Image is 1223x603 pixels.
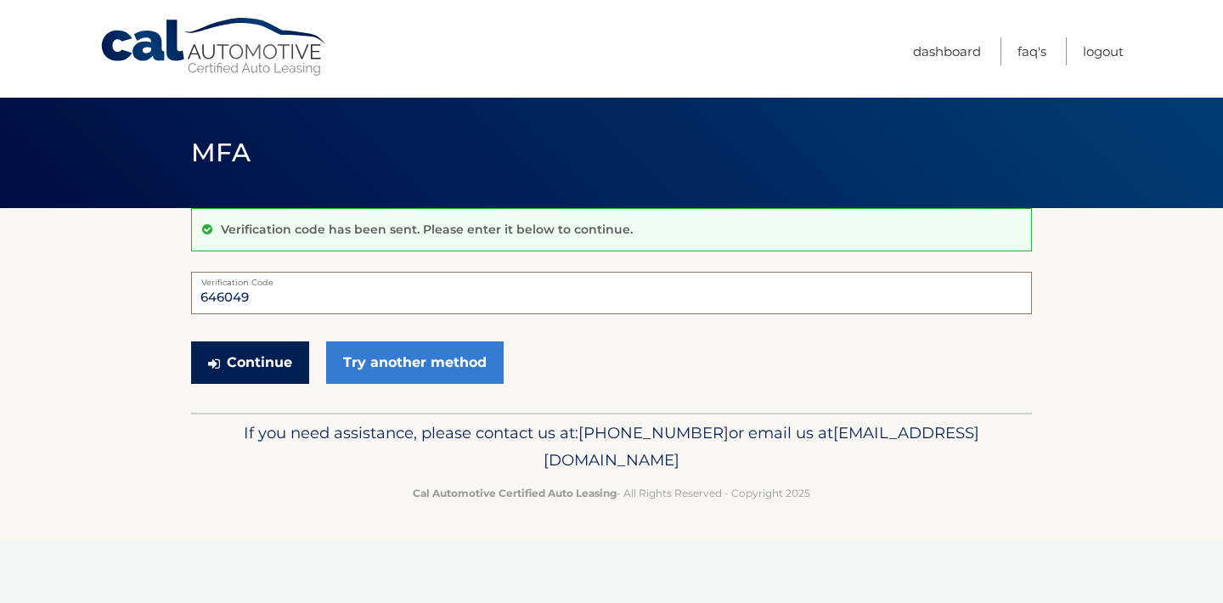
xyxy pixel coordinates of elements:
[202,484,1021,502] p: - All Rights Reserved - Copyright 2025
[191,272,1032,314] input: Verification Code
[191,272,1032,285] label: Verification Code
[1083,37,1124,65] a: Logout
[413,487,617,499] strong: Cal Automotive Certified Auto Leasing
[544,423,979,470] span: [EMAIL_ADDRESS][DOMAIN_NAME]
[99,17,329,77] a: Cal Automotive
[202,420,1021,474] p: If you need assistance, please contact us at: or email us at
[578,423,729,442] span: [PHONE_NUMBER]
[1017,37,1046,65] a: FAQ's
[191,341,309,384] button: Continue
[191,137,251,168] span: MFA
[221,222,633,237] p: Verification code has been sent. Please enter it below to continue.
[326,341,504,384] a: Try another method
[913,37,981,65] a: Dashboard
